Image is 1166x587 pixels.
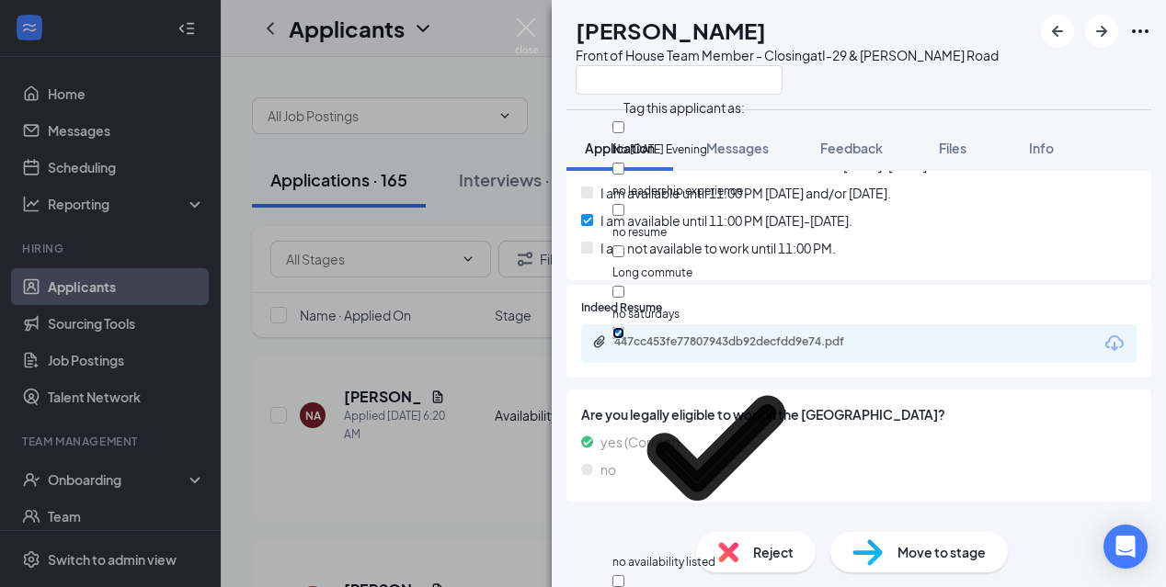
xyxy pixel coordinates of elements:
svg: Download [1103,333,1126,355]
input: tenure lacking [612,575,624,587]
input: no leadership experience [612,163,624,175]
a: Paperclip447cc453fe77807943db92decfdd9e74.pdf [592,334,890,352]
input: no availability listed [612,327,624,339]
input: no saturdays [612,286,624,298]
svg: ArrowLeftNew [1046,20,1069,42]
span: I am available until 11:00 PM [DATE] and/or [DATE]. [600,183,891,203]
span: Info [1029,140,1054,156]
span: I am available until 11:00 PM [DATE]-[DATE]. [600,210,852,231]
input: Long commute [612,245,624,257]
h1: [PERSON_NAME] [576,15,766,46]
span: Files [939,140,966,156]
span: Are you legally eligible to work in the [GEOGRAPHIC_DATA]? [581,404,1137,424]
span: no [600,459,616,480]
svg: Paperclip [592,334,607,349]
span: Application [585,140,655,156]
svg: Checkmark [612,344,819,551]
span: Feedback [820,140,883,156]
span: No Saturday Evening [612,142,707,156]
div: Front of House Team Member - Closing at I-29 & [PERSON_NAME] Road [576,46,999,64]
button: ArrowRight [1085,15,1118,48]
span: no leadership experience [612,184,743,198]
button: ArrowLeftNew [1041,15,1074,48]
span: yes (Correct) [600,432,680,452]
span: Tag this applicant as: [612,88,756,119]
svg: ChevronUp [566,514,589,536]
span: no saturdays [612,307,680,321]
div: Availability [596,515,659,534]
span: no resume [612,225,667,239]
svg: Ellipses [1129,20,1151,42]
span: Long commute [612,265,692,279]
span: Applicant has not yet responded. [994,516,1151,532]
svg: ArrowRight [1091,20,1113,42]
input: No [DATE] Evening [612,121,624,133]
div: Open Intercom Messenger [1103,525,1148,569]
span: Indeed Resume [581,299,662,317]
input: no resume [612,204,624,216]
span: I am not available to work until 11:00 PM. [600,238,836,258]
span: Move to stage [897,542,986,562]
span: no availability listed [612,555,715,569]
